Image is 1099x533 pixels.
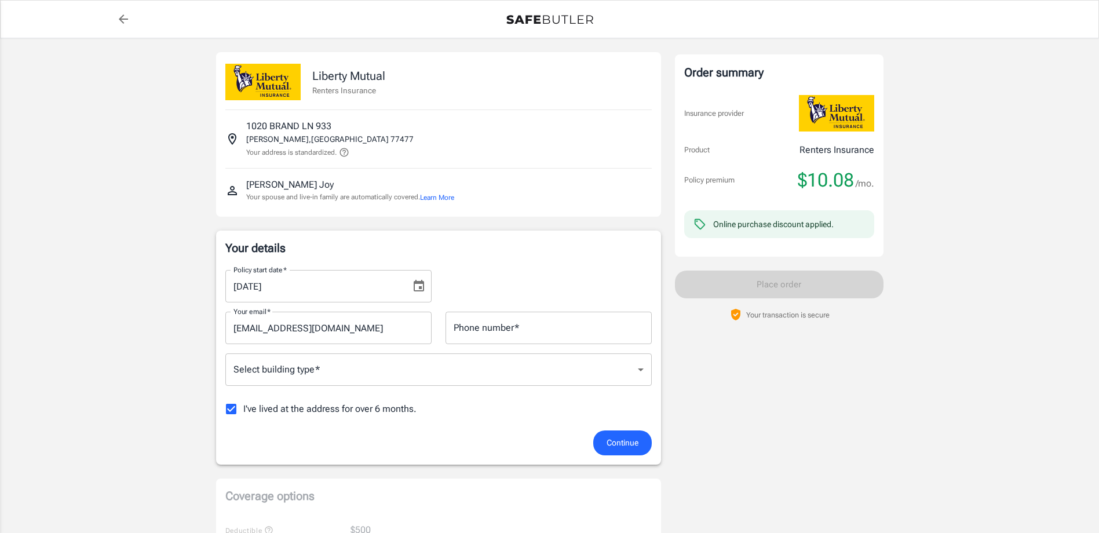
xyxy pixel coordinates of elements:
label: Your email [233,306,271,316]
p: Your address is standardized. [246,147,337,158]
a: back to quotes [112,8,135,31]
button: Continue [593,430,652,455]
svg: Insured person [225,184,239,198]
img: Back to quotes [506,15,593,24]
img: Liberty Mutual [225,64,301,100]
div: Online purchase discount applied. [713,218,834,230]
p: [PERSON_NAME] , [GEOGRAPHIC_DATA] 77477 [246,133,414,145]
p: Liberty Mutual [312,67,385,85]
span: I've lived at the address for over 6 months. [243,402,417,416]
p: Renters Insurance [312,85,385,96]
p: Insurance provider [684,108,744,119]
p: Your transaction is secure [746,309,830,320]
p: 1020 BRAND LN 933 [246,119,331,133]
label: Policy start date [233,265,287,275]
p: Your details [225,240,652,256]
img: Liberty Mutual [799,95,874,132]
span: /mo. [856,176,874,192]
span: Continue [607,436,638,450]
p: Your spouse and live-in family are automatically covered. [246,192,454,203]
input: Enter email [225,312,432,344]
svg: Insured address [225,132,239,146]
button: Choose date, selected date is Aug 13, 2025 [407,275,430,298]
input: MM/DD/YYYY [225,270,403,302]
p: Renters Insurance [799,143,874,157]
p: [PERSON_NAME] Joy [246,178,334,192]
p: Policy premium [684,174,735,186]
span: $10.08 [798,169,854,192]
button: Learn More [420,192,454,203]
div: Order summary [684,64,874,81]
p: Product [684,144,710,156]
input: Enter number [446,312,652,344]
